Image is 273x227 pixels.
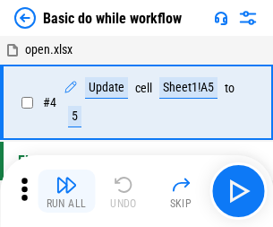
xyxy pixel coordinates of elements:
div: to [225,82,235,95]
div: Skip [170,198,192,209]
img: Skip [170,174,192,196]
div: Run All [47,198,87,209]
span: # 4 [43,95,56,109]
div: Sheet1!A5 [159,77,218,99]
button: Run All [38,170,95,213]
img: Main button [224,177,252,205]
div: Basic do while workflow [43,10,182,27]
img: Run All [55,174,77,196]
img: Back [14,7,36,29]
button: Skip [152,170,209,213]
div: 5 [68,106,81,127]
div: Update [85,77,128,99]
span: open.xlsx [25,42,73,57]
div: cell [135,82,152,95]
img: Settings menu [237,7,259,29]
img: Support [214,11,228,25]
